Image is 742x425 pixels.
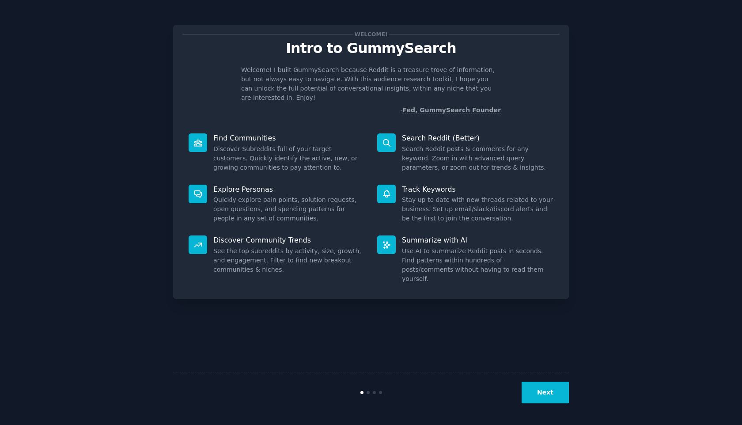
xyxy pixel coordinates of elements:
[402,144,553,172] dd: Search Reddit posts & comments for any keyword. Zoom in with advanced query parameters, or zoom o...
[213,235,365,245] p: Discover Community Trends
[241,65,501,102] p: Welcome! I built GummySearch because Reddit is a treasure trove of information, but not always ea...
[213,133,365,143] p: Find Communities
[353,30,389,39] span: Welcome!
[402,185,553,194] p: Track Keywords
[522,382,569,403] button: Next
[182,41,560,56] p: Intro to GummySearch
[213,195,365,223] dd: Quickly explore pain points, solution requests, open questions, and spending patterns for people ...
[400,106,501,115] div: -
[213,247,365,274] dd: See the top subreddits by activity, size, growth, and engagement. Filter to find new breakout com...
[402,195,553,223] dd: Stay up to date with new threads related to your business. Set up email/slack/discord alerts and ...
[402,106,501,114] a: Fed, GummySearch Founder
[402,235,553,245] p: Summarize with AI
[213,144,365,172] dd: Discover Subreddits full of your target customers. Quickly identify the active, new, or growing c...
[402,247,553,284] dd: Use AI to summarize Reddit posts in seconds. Find patterns within hundreds of posts/comments with...
[402,133,553,143] p: Search Reddit (Better)
[213,185,365,194] p: Explore Personas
